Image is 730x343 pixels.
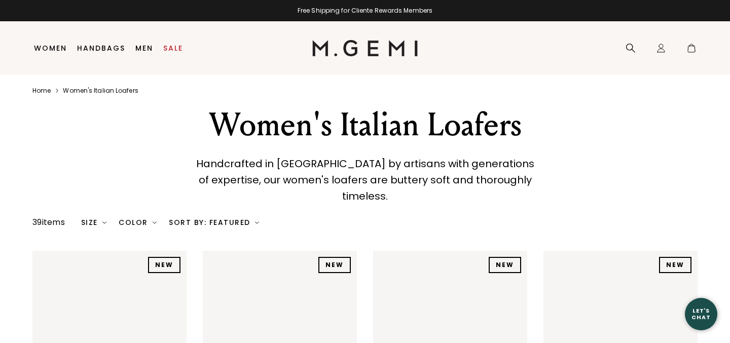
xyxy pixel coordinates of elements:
div: Women's Italian Loafers [189,107,541,143]
a: Women [34,44,67,52]
a: Home [32,87,51,95]
div: Let's Chat [685,308,717,320]
div: NEW [148,257,180,273]
a: Handbags [77,44,125,52]
a: Sale [163,44,183,52]
img: chevron-down.svg [102,220,106,224]
img: chevron-down.svg [153,220,157,224]
a: Women's italian loafers [63,87,138,95]
div: 39 items [32,216,65,228]
div: NEW [489,257,521,273]
img: M.Gemi [312,40,418,56]
div: NEW [318,257,351,273]
div: Sort By: Featured [169,218,259,226]
div: NEW [659,257,691,273]
div: Size [81,218,107,226]
img: chevron-down.svg [255,220,259,224]
a: Men [135,44,153,52]
p: Handcrafted in [GEOGRAPHIC_DATA] by artisans with generations of expertise, our women's loafers a... [194,156,536,204]
div: Color [119,218,157,226]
